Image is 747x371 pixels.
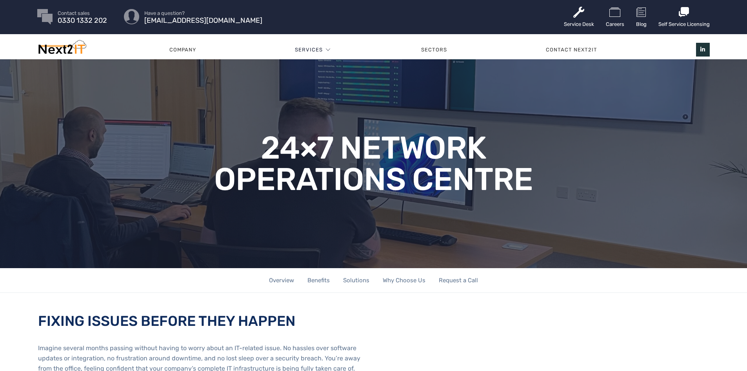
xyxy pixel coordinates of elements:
a: Overview [269,268,294,293]
span: 0330 1332 202 [58,18,107,23]
h1: 24×7 Network Operations Centre [205,132,542,195]
a: Contact sales 0330 1332 202 [58,11,107,23]
span: Have a question? [144,11,262,16]
a: Why Choose Us [383,268,425,293]
a: Solutions [343,268,369,293]
a: Benefits [307,268,330,293]
h2: FIXING ISSUES BEFORE THEY HAPPEN [38,313,362,329]
a: Request a Call [439,268,478,293]
a: Have a question? [EMAIL_ADDRESS][DOMAIN_NAME] [144,11,262,23]
a: Services [295,38,323,62]
span: [EMAIL_ADDRESS][DOMAIN_NAME] [144,18,262,23]
a: Sectors [372,38,497,62]
a: Contact Next2IT [496,38,647,62]
span: Contact sales [58,11,107,16]
img: Next2IT [37,40,86,58]
a: Company [120,38,245,62]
